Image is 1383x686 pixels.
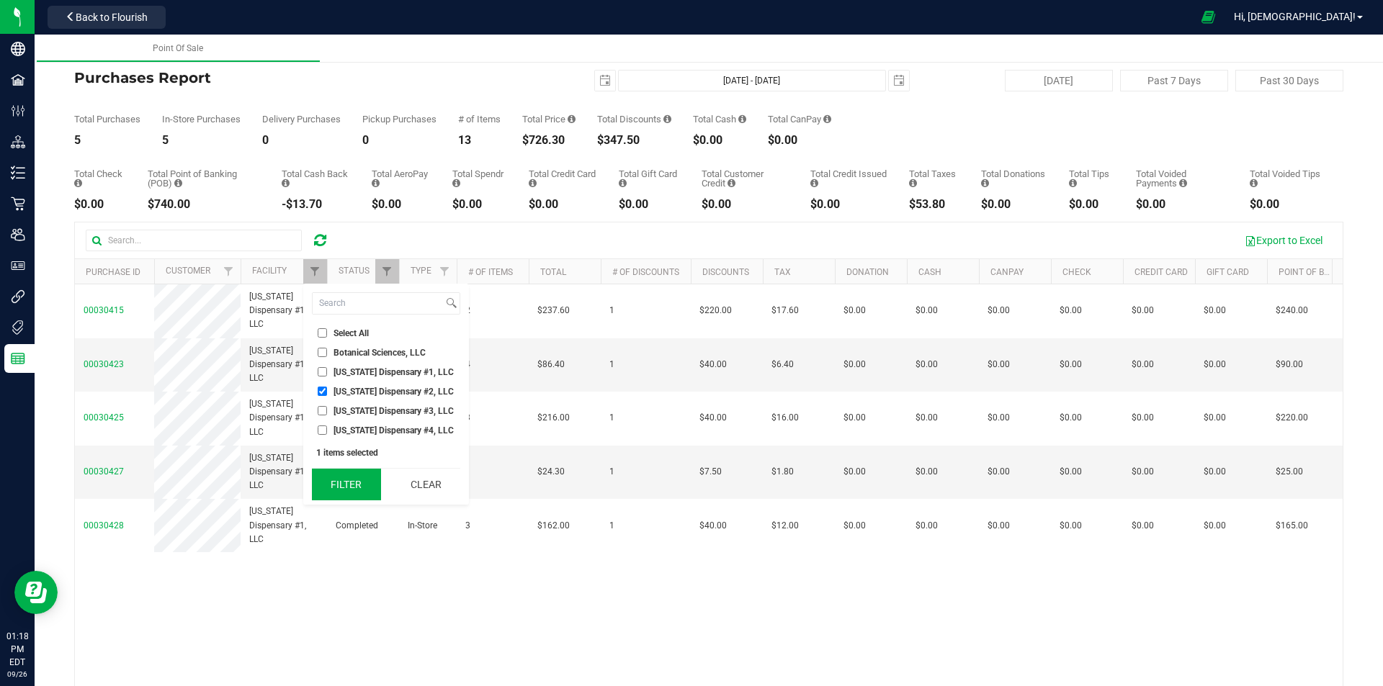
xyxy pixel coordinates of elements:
[334,368,454,376] span: [US_STATE] Dispensary #1, LLC
[362,135,437,146] div: 0
[468,267,513,277] a: # of Items
[909,169,959,188] div: Total Taxes
[217,259,241,284] a: Filter
[768,114,831,124] div: Total CanPay
[1060,304,1082,317] span: $0.00
[11,135,25,149] inline-svg: Distribution
[988,411,1010,425] span: $0.00
[11,42,25,56] inline-svg: Company
[1192,3,1225,31] span: Open Ecommerce Menu
[148,169,260,188] div: Total Point of Banking (POB)
[48,6,166,29] button: Back to Flourish
[318,387,327,396] input: [US_STATE] Dispensary #2, LLC
[84,466,124,477] span: 00030427
[252,266,287,276] a: Facility
[1207,267,1249,277] a: Gift Card
[537,411,570,425] span: $216.00
[372,179,380,188] i: Sum of the successful, non-voided AeroPay payment transactions for all purchases in the date range.
[452,169,507,188] div: Total Spendr
[609,358,614,371] span: 1
[1250,169,1322,188] div: Total Voided Tips
[738,114,746,124] i: Sum of the successful, non-voided cash payment transactions for all purchases in the date range. ...
[702,169,789,188] div: Total Customer Credit
[612,267,679,277] a: # of Discounts
[843,358,866,371] span: $0.00
[334,426,454,435] span: [US_STATE] Dispensary #4, LLC
[84,359,124,369] span: 00030423
[771,411,799,425] span: $16.00
[699,411,727,425] span: $40.00
[11,166,25,180] inline-svg: Inventory
[153,43,203,53] span: Point Of Sale
[11,320,25,335] inline-svg: Tags
[11,227,25,242] inline-svg: Users
[693,135,746,146] div: $0.00
[537,519,570,533] span: $162.00
[918,267,941,277] a: Cash
[916,304,938,317] span: $0.00
[529,169,597,188] div: Total Credit Card
[362,114,437,124] div: Pickup Purchases
[990,267,1024,277] a: CanPay
[540,267,566,277] a: Total
[262,135,341,146] div: 0
[74,135,140,146] div: 5
[452,179,460,188] i: Sum of the successful, non-voided Spendr payment transactions for all purchases in the date range.
[843,304,866,317] span: $0.00
[609,411,614,425] span: 1
[11,289,25,304] inline-svg: Integrations
[391,469,460,500] button: Clear
[312,469,381,500] button: Filter
[1132,304,1154,317] span: $0.00
[1069,179,1077,188] i: Sum of all tips added to successful, non-voided payments for all purchases in the date range.
[1235,228,1332,253] button: Export to Excel
[768,135,831,146] div: $0.00
[74,179,82,188] i: Sum of the successful, non-voided check payment transactions for all purchases in the date range.
[84,412,124,423] span: 00030425
[84,520,124,531] span: 00030428
[162,135,241,146] div: 5
[916,358,938,371] span: $0.00
[1132,465,1154,479] span: $0.00
[318,367,327,376] input: [US_STATE] Dispensary #1, LLC
[1132,519,1154,533] span: $0.00
[1132,358,1154,371] span: $0.00
[76,12,148,23] span: Back to Flourish
[537,465,565,479] span: $24.30
[702,199,789,210] div: $0.00
[810,179,818,188] i: Sum of all account credit issued for all refunds from returned purchases in the date range.
[810,199,887,210] div: $0.00
[1136,199,1228,210] div: $0.00
[249,451,318,493] span: [US_STATE] Dispensary #1, LLC
[597,135,671,146] div: $347.50
[1276,465,1303,479] span: $25.00
[843,519,866,533] span: $0.00
[6,669,28,680] p: 09/26
[339,266,370,276] a: Status
[14,571,58,614] iframe: Resource center
[334,329,369,338] span: Select All
[1069,199,1114,210] div: $0.00
[1132,411,1154,425] span: $0.00
[6,630,28,669] p: 01:18 PM EDT
[988,304,1010,317] span: $0.00
[1276,358,1303,371] span: $90.00
[249,397,318,439] span: [US_STATE] Dispensary #1, LLC
[916,465,938,479] span: $0.00
[282,199,350,210] div: -$13.70
[529,179,537,188] i: Sum of the successful, non-voided credit card payment transactions for all purchases in the date ...
[771,304,799,317] span: $17.60
[1204,358,1226,371] span: $0.00
[1060,411,1082,425] span: $0.00
[1060,465,1082,479] span: $0.00
[529,199,597,210] div: $0.00
[1069,169,1114,188] div: Total Tips
[619,169,680,188] div: Total Gift Card
[411,266,431,276] a: Type
[981,199,1047,210] div: $0.00
[909,199,959,210] div: $53.80
[728,179,735,188] i: Sum of the successful, non-voided payments using account credit for all purchases in the date range.
[537,304,570,317] span: $237.60
[699,465,722,479] span: $7.50
[316,448,456,458] div: 1 items selected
